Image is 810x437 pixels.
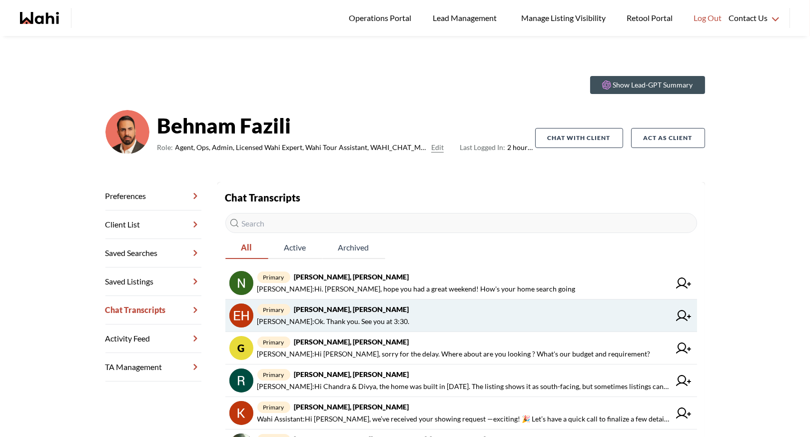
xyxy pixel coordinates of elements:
[433,11,500,24] span: Lead Management
[257,304,290,315] span: primary
[225,237,268,259] button: All
[535,128,623,148] button: Chat with client
[157,141,173,153] span: Role:
[294,370,409,378] strong: [PERSON_NAME], [PERSON_NAME]
[225,332,697,364] a: Gprimary[PERSON_NAME], [PERSON_NAME][PERSON_NAME]:Hi [PERSON_NAME], sorry for the delay. Where ab...
[225,299,697,332] a: primary[PERSON_NAME], [PERSON_NAME][PERSON_NAME]:Ok. Thank you. See you at 3:30.
[294,272,409,281] strong: [PERSON_NAME], [PERSON_NAME]
[294,337,409,346] strong: [PERSON_NAME], [PERSON_NAME]
[294,305,409,313] strong: [PERSON_NAME], [PERSON_NAME]
[175,141,427,153] span: Agent, Ops, Admin, Licensed Wahi Expert, Wahi Tour Assistant, WAHI_CHAT_MODERATOR
[322,237,385,258] span: Archived
[257,413,670,425] span: Wahi Assistant : Hi [PERSON_NAME], we’ve received your showing request —exciting! 🎉 Let’s have a ...
[105,324,201,353] a: Activity Feed
[105,210,201,239] a: Client List
[257,348,651,360] span: [PERSON_NAME] : Hi [PERSON_NAME], sorry for the delay. Where about are you looking ? What's our b...
[229,401,253,425] img: chat avatar
[105,267,201,296] a: Saved Listings
[105,239,201,267] a: Saved Searches
[20,12,59,24] a: Wahi homepage
[225,397,697,429] a: primary[PERSON_NAME], [PERSON_NAME]Wahi Assistant:Hi [PERSON_NAME], we’ve received your showing r...
[229,368,253,392] img: chat avatar
[631,128,705,148] button: Act as Client
[225,364,697,397] a: primary[PERSON_NAME], [PERSON_NAME][PERSON_NAME]:Hi Chandra & Divya, the home was built in [DATE]...
[229,303,253,327] img: chat avatar
[257,380,670,392] span: [PERSON_NAME] : Hi Chandra & Divya, the home was built in [DATE]. The listing shows it as south-f...
[694,11,722,24] span: Log Out
[627,11,676,24] span: Retool Portal
[157,110,535,140] strong: Behnam Fazili
[105,182,201,210] a: Preferences
[590,76,705,94] button: Show Lead-GPT Summary
[225,267,697,299] a: primary[PERSON_NAME], [PERSON_NAME][PERSON_NAME]:Hi. [PERSON_NAME], hope you had a great weekend!...
[225,237,268,258] span: All
[229,336,253,360] div: G
[257,336,290,348] span: primary
[225,191,301,203] strong: Chat Transcripts
[431,141,444,153] button: Edit
[105,353,201,381] a: TA Management
[322,237,385,259] button: Archived
[268,237,322,258] span: Active
[257,401,290,413] span: primary
[225,213,697,233] input: Search
[349,11,415,24] span: Operations Portal
[460,141,535,153] span: 2 hours ago
[229,271,253,295] img: chat avatar
[257,283,576,295] span: [PERSON_NAME] : Hi. [PERSON_NAME], hope you had a great weekend! How's your home search going
[257,369,290,380] span: primary
[257,271,290,283] span: primary
[105,296,201,324] a: Chat Transcripts
[613,80,693,90] p: Show Lead-GPT Summary
[294,402,409,411] strong: [PERSON_NAME], [PERSON_NAME]
[460,143,505,151] span: Last Logged In:
[105,110,149,154] img: cf9ae410c976398e.png
[518,11,609,24] span: Manage Listing Visibility
[268,237,322,259] button: Active
[257,315,410,327] span: [PERSON_NAME] : Ok. Thank you. See you at 3:30.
